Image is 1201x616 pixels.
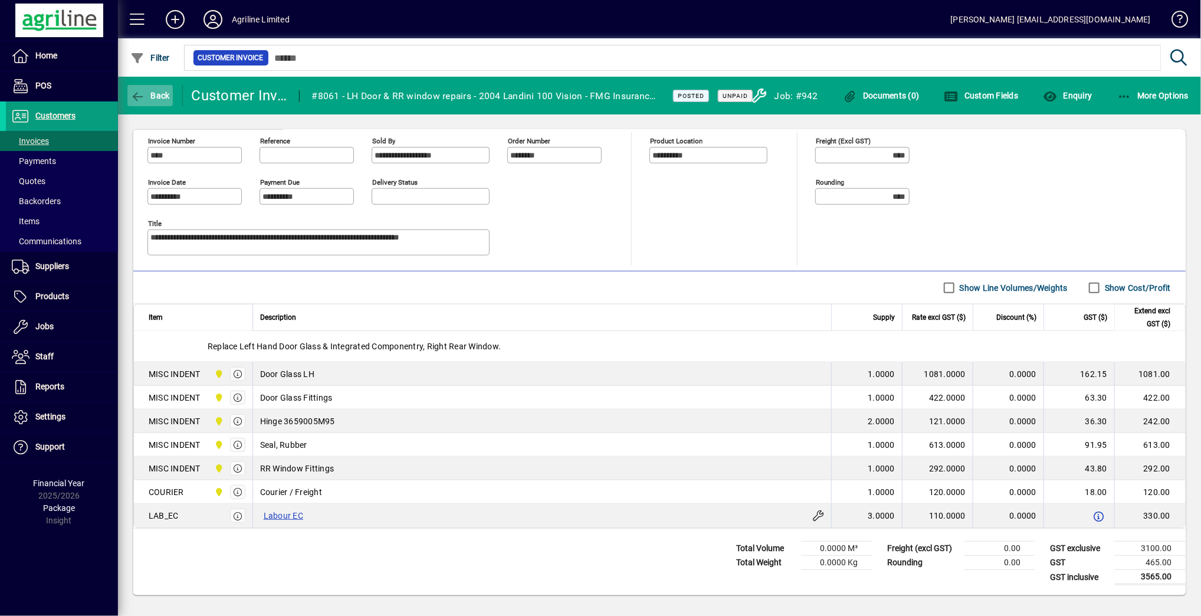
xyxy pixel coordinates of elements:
[149,311,163,324] span: Item
[1115,556,1186,570] td: 465.00
[912,311,966,324] span: Rate excl GST ($)
[6,342,118,372] a: Staff
[127,47,173,68] button: Filter
[1117,91,1189,100] span: More Options
[910,486,966,498] div: 120.0000
[964,556,1035,570] td: 0.00
[12,237,81,246] span: Communications
[6,432,118,462] a: Support
[742,77,831,114] a: Job: #942
[35,81,51,90] span: POS
[730,556,801,570] td: Total Weight
[260,509,307,523] label: Labour EC
[6,372,118,402] a: Reports
[1114,386,1185,409] td: 422.00
[149,368,201,380] div: MISC INDENT
[1114,409,1185,433] td: 242.00
[650,137,703,145] mat-label: Product location
[149,415,201,427] div: MISC INDENT
[973,457,1044,480] td: 0.0000
[35,442,65,451] span: Support
[840,85,923,106] button: Documents (0)
[730,542,801,556] td: Total Volume
[816,137,871,145] mat-label: Freight (excl GST)
[6,151,118,171] a: Payments
[6,71,118,101] a: POS
[910,368,966,380] div: 1081.0000
[211,391,225,404] span: Dargaville
[868,463,895,474] span: 1.0000
[260,463,334,474] span: RR Window Fittings
[973,433,1044,457] td: 0.0000
[192,86,288,105] div: Customer Invoice
[1114,457,1185,480] td: 292.00
[260,392,333,404] span: Door Glass Fittings
[508,137,550,145] mat-label: Order number
[941,85,1022,106] button: Custom Fields
[868,415,895,427] span: 2.0000
[1044,542,1115,556] td: GST exclusive
[910,463,966,474] div: 292.0000
[1043,91,1092,100] span: Enquiry
[1114,480,1185,504] td: 120.00
[775,87,818,106] div: Job: #942
[816,178,844,186] mat-label: Rounding
[372,137,395,145] mat-label: Sold by
[6,312,118,342] a: Jobs
[951,10,1151,29] div: [PERSON_NAME] [EMAIL_ADDRESS][DOMAIN_NAME]
[1044,480,1114,504] td: 18.00
[6,171,118,191] a: Quotes
[868,368,895,380] span: 1.0000
[232,10,290,29] div: Agriline Limited
[1102,282,1171,294] label: Show Cost/Profit
[957,282,1068,294] label: Show Line Volumes/Weights
[1044,409,1114,433] td: 36.30
[149,510,179,522] div: LAB_EC
[973,409,1044,433] td: 0.0000
[148,178,186,186] mat-label: Invoice date
[843,91,920,100] span: Documents (0)
[1115,542,1186,556] td: 3100.00
[311,87,658,106] div: #8061 - LH Door & RR window repairs - 2004 Landini 100 Vision - FMG Insurance Claim 30649798
[12,156,56,166] span: Payments
[944,91,1019,100] span: Custom Fields
[868,439,895,451] span: 1.0000
[35,291,69,301] span: Products
[149,486,184,498] div: COURIER
[973,504,1044,527] td: 0.0000
[260,311,296,324] span: Description
[964,542,1035,556] td: 0.00
[35,51,57,60] span: Home
[910,415,966,427] div: 121.0000
[35,412,65,421] span: Settings
[6,191,118,211] a: Backorders
[134,331,1185,362] div: Replace Left Hand Door Glass & Integrated Componentry, Right Rear Window.
[1044,570,1115,585] td: GST inclusive
[6,402,118,432] a: Settings
[130,53,170,63] span: Filter
[1163,2,1186,41] a: Knowledge Base
[148,137,195,145] mat-label: Invoice number
[1044,386,1114,409] td: 63.30
[12,217,40,226] span: Items
[973,386,1044,409] td: 0.0000
[910,510,966,522] div: 110.0000
[801,556,872,570] td: 0.0000 Kg
[148,219,162,228] mat-label: Title
[6,131,118,151] a: Invoices
[973,362,1044,386] td: 0.0000
[973,480,1044,504] td: 0.0000
[149,439,201,451] div: MISC INDENT
[868,510,895,522] span: 3.0000
[260,137,290,145] mat-label: Reference
[211,462,225,475] span: Dargaville
[6,282,118,312] a: Products
[127,85,173,106] button: Back
[6,252,118,281] a: Suppliers
[35,261,69,271] span: Suppliers
[198,52,264,64] span: Customer Invoice
[6,211,118,231] a: Items
[12,176,45,186] span: Quotes
[260,439,307,451] span: Seal, Rubber
[211,486,225,499] span: Dargaville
